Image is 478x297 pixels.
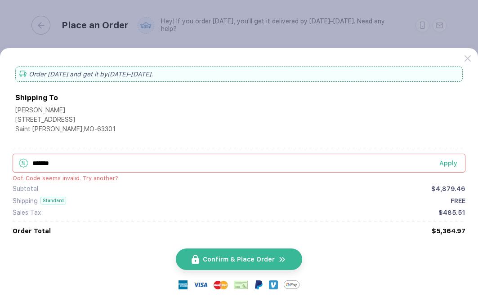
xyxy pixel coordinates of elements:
div: [STREET_ADDRESS] [15,116,116,125]
div: Order [DATE] and get it by [DATE]–[DATE] . [15,66,463,82]
img: express [179,280,188,289]
img: GPay [284,277,299,293]
button: iconConfirm & Place Ordericon [176,248,302,270]
img: Venmo [269,280,278,289]
img: icon [192,255,199,264]
div: [PERSON_NAME] [15,106,116,116]
div: $4,879.46 [431,185,465,192]
div: Sales Tax [13,209,41,216]
div: $5,364.97 [432,227,465,235]
img: icon [278,255,286,264]
div: Order Total [13,227,51,235]
div: Subtotal [13,185,38,192]
div: Shipping [13,197,38,204]
div: $485.51 [438,209,465,216]
span: Confirm & Place Order [203,256,275,263]
img: Paypal [254,280,263,289]
button: Apply [428,154,465,173]
div: Oof. Code seems invalid. Try another? [13,175,466,182]
div: FREE [451,197,465,204]
img: cheque [234,280,248,289]
div: Standard [40,197,66,204]
div: Apply [439,160,465,167]
img: master-card [214,278,228,292]
div: Shipping To [15,93,58,102]
img: visa [193,278,208,292]
div: Saint [PERSON_NAME] , MO - 63301 [15,125,116,135]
